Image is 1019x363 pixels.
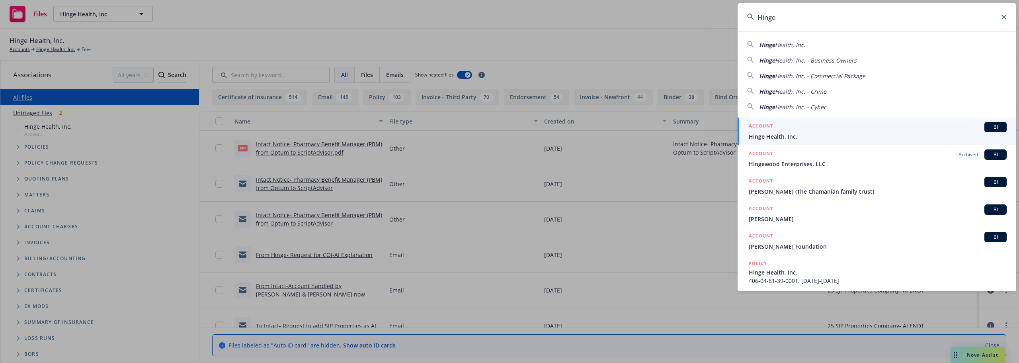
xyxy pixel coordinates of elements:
[775,57,857,64] span: Health, Inc. - Business Owners
[988,233,1003,241] span: BI
[749,232,773,241] h5: ACCOUNT
[738,173,1016,200] a: ACCOUNTBI[PERSON_NAME] (The Chamanian family trust)
[749,160,1007,168] span: Hingewood Enterprises, LLC
[759,88,775,95] span: Hinge
[738,3,1016,31] input: Search...
[738,200,1016,228] a: ACCOUNTBI[PERSON_NAME]
[988,206,1003,213] span: BI
[749,215,1007,223] span: [PERSON_NAME]
[749,187,1007,196] span: [PERSON_NAME] (The Chamanian family trust)
[738,118,1016,145] a: ACCOUNTBIHinge Health, Inc.
[749,177,773,186] h5: ACCOUNT
[749,149,773,159] h5: ACCOUNT
[738,228,1016,255] a: ACCOUNTBI[PERSON_NAME] Foundation
[775,88,826,95] span: Health, Inc. - Crime
[958,151,978,158] span: Archived
[759,103,775,111] span: Hinge
[759,41,775,49] span: Hinge
[749,204,773,214] h5: ACCOUNT
[775,72,865,80] span: Health, Inc. - Commercial Package
[988,179,1003,186] span: BI
[749,122,773,131] h5: ACCOUNT
[988,151,1003,158] span: BI
[759,72,775,80] span: Hinge
[749,268,1007,277] span: Hinge Health, Inc.
[759,57,775,64] span: Hinge
[775,103,826,111] span: Health, Inc. - Cyber
[749,132,1007,141] span: Hinge Health, Inc.
[738,255,1016,289] a: POLICYHinge Health, Inc.406-04-81-39-0001, [DATE]-[DATE]
[749,259,767,267] h5: POLICY
[988,124,1003,131] span: BI
[738,145,1016,173] a: ACCOUNTArchivedBIHingewood Enterprises, LLC
[775,41,805,49] span: Health, Inc.
[749,277,1007,285] span: 406-04-81-39-0001, [DATE]-[DATE]
[749,242,1007,251] span: [PERSON_NAME] Foundation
